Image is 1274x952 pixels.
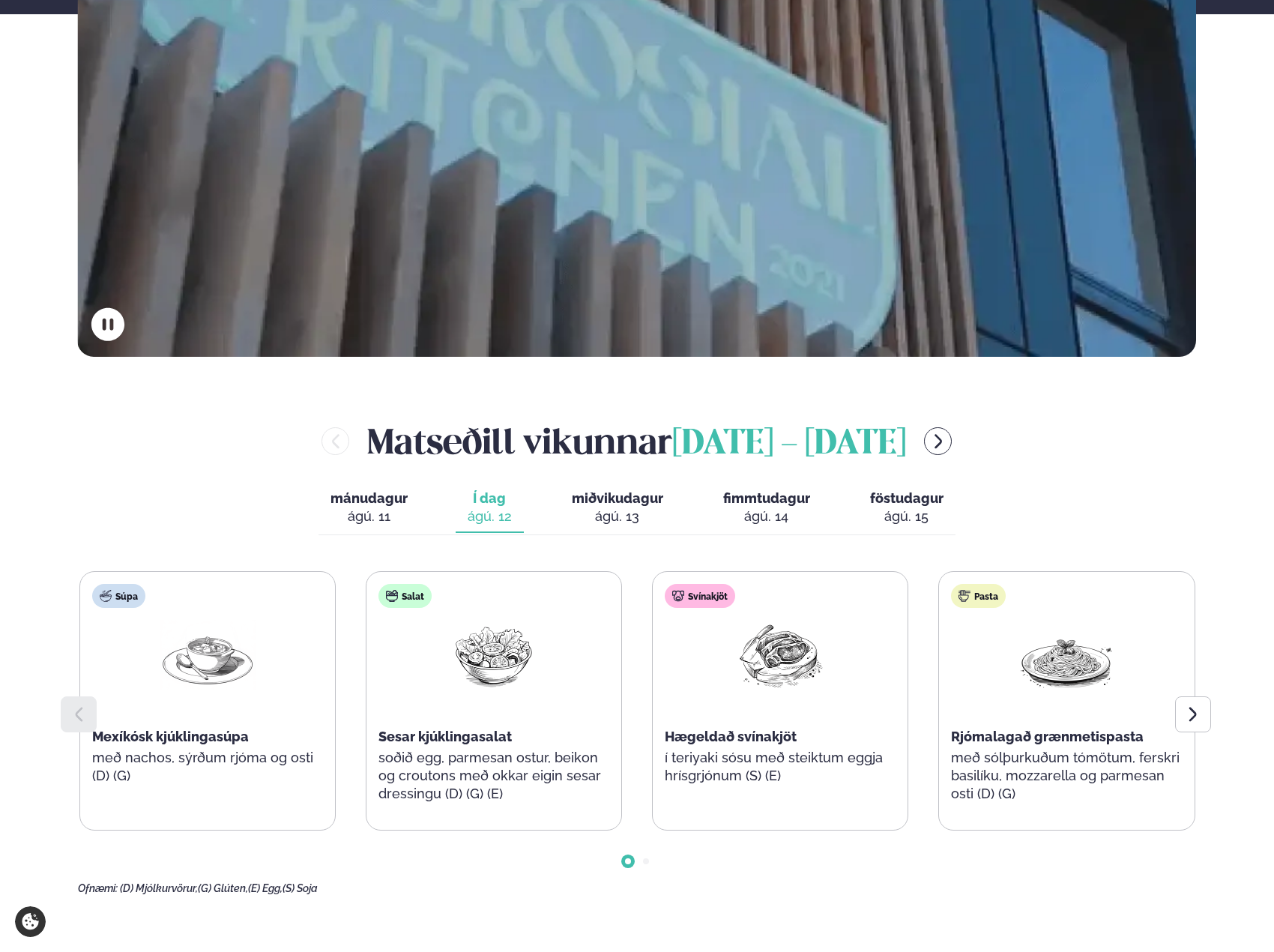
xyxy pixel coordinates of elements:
[665,749,896,785] p: í teriyaki sósu með steiktum eggja hrísgrjónum (S) (E)
[378,584,432,608] div: Salat
[92,749,323,785] p: með nachos, sýrðum rjóma og osti (D) (G)
[92,584,145,608] div: Súpa
[468,489,512,507] span: Í dag
[100,590,112,602] img: soup.svg
[198,882,248,894] span: (G) Glúten,
[378,749,609,803] p: soðið egg, parmesan ostur, beikon og croutons með okkar eigin sesar dressingu (D) (G) (E)
[732,620,828,690] img: Pork-Meat.png
[572,507,663,525] div: ágú. 13
[723,507,810,525] div: ágú. 14
[468,507,512,525] div: ágú. 12
[672,428,906,461] span: [DATE] - [DATE]
[321,427,349,455] button: menu-btn-left
[723,490,810,506] span: fimmtudagur
[870,507,944,525] div: ágú. 15
[160,620,256,690] img: Soup.png
[92,729,249,744] span: Mexíkósk kjúklingasúpa
[951,584,1006,608] div: Pasta
[78,882,118,894] span: Ofnæmi:
[951,749,1182,803] p: með sólþurkuðum tómötum, ferskri basilíku, mozzarella og parmesan osti (D) (G)
[870,490,944,506] span: föstudagur
[924,427,952,455] button: menu-btn-right
[560,483,675,533] button: miðvikudagur ágú. 13
[120,882,198,894] span: (D) Mjólkurvörur,
[318,483,420,533] button: mánudagur ágú. 11
[386,590,398,602] img: salad.svg
[456,483,524,533] button: Í dag ágú. 12
[330,490,408,506] span: mánudagur
[248,882,283,894] span: (E) Egg,
[665,729,797,744] span: Hægeldað svínakjöt
[446,620,542,690] img: Salad.png
[665,584,735,608] div: Svínakjöt
[672,590,684,602] img: pork.svg
[367,417,906,466] h2: Matseðill vikunnar
[958,590,970,602] img: pasta.svg
[625,858,631,864] span: Go to slide 1
[858,483,955,533] button: föstudagur ágú. 15
[951,729,1144,744] span: Rjómalagað grænmetispasta
[15,906,46,937] a: Cookie settings
[1018,620,1114,690] img: Spagetti.png
[378,729,512,744] span: Sesar kjúklingasalat
[330,507,408,525] div: ágú. 11
[283,882,318,894] span: (S) Soja
[643,858,649,864] span: Go to slide 2
[711,483,822,533] button: fimmtudagur ágú. 14
[572,490,663,506] span: miðvikudagur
